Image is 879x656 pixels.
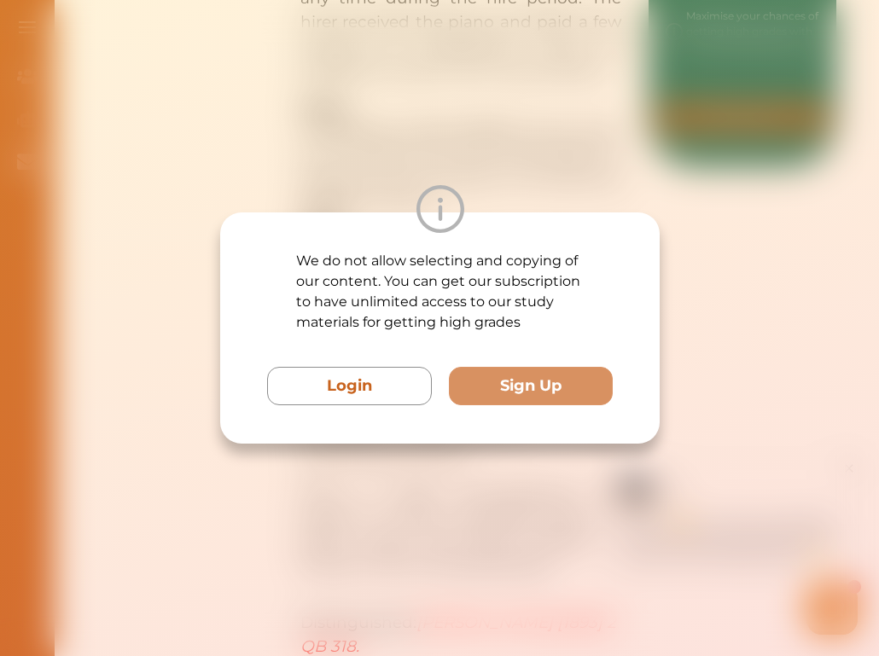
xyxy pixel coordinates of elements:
span: 🌟 [341,91,356,108]
p: Hey there If you have any questions, I'm here to help! Just text back 'Hi' and choose from the fo... [149,58,375,108]
button: Sign Up [448,367,613,405]
span: 👋 [204,58,219,75]
img: Nini [149,17,182,49]
p: We do not allow selecting and copying of our content. You can get our subscription to have unlimi... [295,251,584,333]
button: Login [267,367,432,405]
i: 1 [378,125,392,138]
div: Nini [192,28,212,45]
